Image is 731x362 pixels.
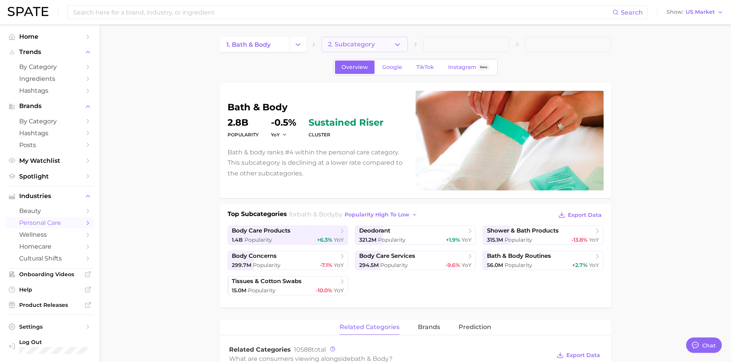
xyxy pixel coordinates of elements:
span: Log Out [19,339,118,346]
span: Home [19,33,81,40]
span: beauty [19,207,81,215]
span: Popularity [505,262,532,269]
span: 299.7m [232,262,251,269]
span: brands [418,324,440,331]
span: Product Releases [19,301,81,308]
span: Related Categories [229,346,291,353]
span: Overview [342,64,368,70]
a: cultural shifts [6,252,94,264]
dt: Popularity [228,130,259,139]
span: Export Data [568,212,602,218]
span: -7.1% [320,262,332,269]
span: Hashtags [19,129,81,137]
button: Trends [6,46,94,58]
span: related categories [340,324,399,331]
a: TikTok [410,61,441,74]
span: +6.3% [317,236,332,243]
dd: 2.8b [228,118,259,127]
a: by Category [6,115,94,127]
a: tissues & cotton swabs15.0m Popularity-10.0% YoY [228,276,348,295]
span: 1. bath & body [226,41,271,48]
a: Overview [335,61,375,74]
span: YoY [462,262,472,269]
a: My Watchlist [6,155,94,167]
button: 2. Subcategory [322,37,408,52]
span: Google [382,64,402,70]
span: 56.0m [487,262,503,269]
a: Spotlight [6,170,94,182]
span: Prediction [459,324,491,331]
a: Ingredients [6,73,94,85]
span: wellness [19,231,81,238]
a: Log out. Currently logged in with e-mail michelle.ng@mavbeautybrands.com. [6,336,94,356]
span: TikTok [416,64,434,70]
span: 321.2m [359,236,376,243]
span: by Category [19,118,81,125]
span: My Watchlist [19,157,81,164]
span: cultural shifts [19,255,81,262]
span: Beta [480,64,487,70]
span: Hashtags [19,87,81,94]
button: ShowUS Market [665,7,725,17]
span: Ingredients [19,75,81,82]
span: Brands [19,103,81,110]
span: YoY [589,236,599,243]
span: Settings [19,323,81,330]
span: Show [667,10,683,14]
a: deodorant321.2m Popularity+1.9% YoY [355,226,476,245]
a: Home [6,31,94,43]
button: Export Data [556,210,603,220]
h1: Top Subcategories [228,210,287,221]
span: Posts [19,141,81,149]
a: wellness [6,229,94,241]
span: Instagram [448,64,476,70]
button: Brands [6,100,94,112]
span: homecare [19,243,81,250]
button: YoY [271,131,287,138]
span: Popularity [378,236,406,243]
a: personal care [6,217,94,229]
span: body concerns [232,252,277,260]
span: Popularity [380,262,408,269]
a: Product Releases [6,299,94,311]
span: YoY [589,262,599,269]
span: -10.0% [316,287,332,294]
span: by Category [19,63,81,70]
span: personal care [19,219,81,226]
h1: bath & body [228,103,406,112]
span: Industries [19,193,81,200]
span: 315.1m [487,236,503,243]
a: homecare [6,241,94,252]
a: Onboarding Videos [6,269,94,280]
span: US Market [686,10,715,14]
p: Bath & body ranks #4 within the personal care category. This subcategory is declining at a lower ... [228,147,406,179]
a: beauty [6,205,94,217]
a: body care services294.5m Popularity-9.6% YoY [355,251,476,270]
a: body care products1.4b Popularity+6.3% YoY [228,226,348,245]
span: tissues & cotton swabs [232,278,302,285]
a: Google [376,61,409,74]
span: +1.9% [446,236,460,243]
span: YoY [271,131,280,138]
span: Search [621,9,643,16]
span: YoY [334,287,344,294]
span: body care services [359,252,415,260]
a: Help [6,284,94,295]
button: Change Category [290,37,306,52]
span: 294.5m [359,262,379,269]
span: Help [19,286,81,293]
a: 1. bath & body [220,37,290,52]
span: 10588 [294,346,312,353]
a: Settings [6,321,94,333]
span: -13.8% [571,236,587,243]
span: YoY [334,262,344,269]
span: YoY [334,236,344,243]
span: Trends [19,49,81,56]
dd: -0.5% [271,118,296,127]
span: deodorant [359,227,390,234]
span: body care products [232,227,290,234]
span: bath & body [297,211,335,218]
a: body concerns299.7m Popularity-7.1% YoY [228,251,348,270]
span: -9.6% [446,262,460,269]
a: shower & bath products315.1m Popularity-13.8% YoY [483,226,604,245]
